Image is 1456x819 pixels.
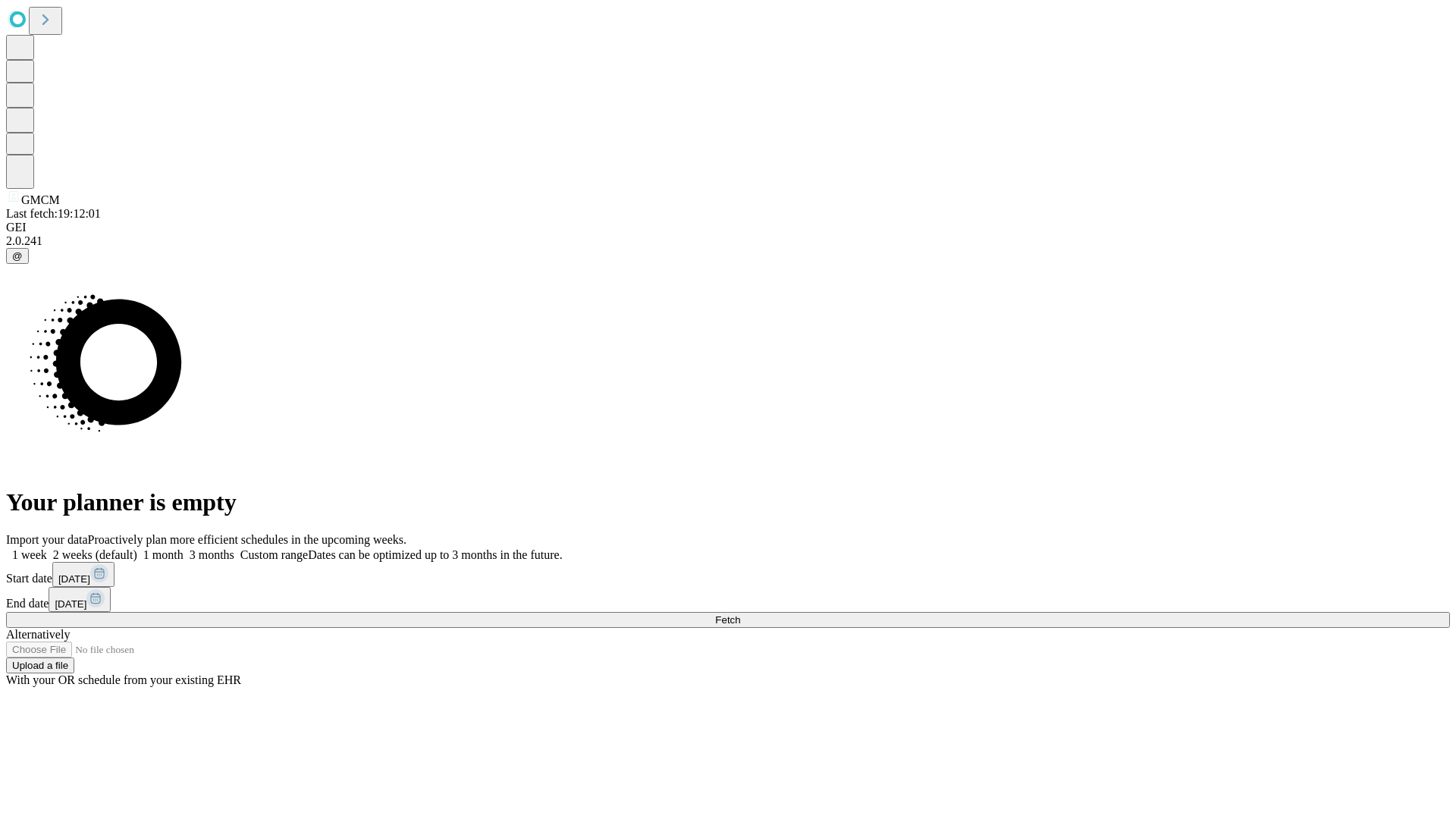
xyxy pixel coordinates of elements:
[12,548,47,561] span: 1 week
[21,193,60,206] span: GMCM
[6,234,1450,248] div: 2.0.241
[6,207,101,220] span: Last fetch: 19:12:01
[308,548,562,561] span: Dates can be optimized up to 3 months in the future.
[88,533,406,546] span: Proactively plan more efficient schedules in the upcoming weeks.
[52,562,115,587] button: [DATE]
[6,673,241,686] span: With your OR schedule from your existing EHR
[240,548,308,561] span: Custom range
[6,587,1450,612] div: End date
[715,614,740,626] span: Fetch
[6,628,70,641] span: Alternatively
[49,587,111,612] button: [DATE]
[190,548,234,561] span: 3 months
[12,250,23,262] span: @
[58,573,90,585] span: [DATE]
[6,612,1450,628] button: Fetch
[6,248,29,264] button: @
[6,533,88,546] span: Import your data
[6,488,1450,516] h1: Your planner is empty
[53,548,137,561] span: 2 weeks (default)
[6,221,1450,234] div: GEI
[55,598,86,610] span: [DATE]
[6,657,74,673] button: Upload a file
[6,562,1450,587] div: Start date
[143,548,184,561] span: 1 month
